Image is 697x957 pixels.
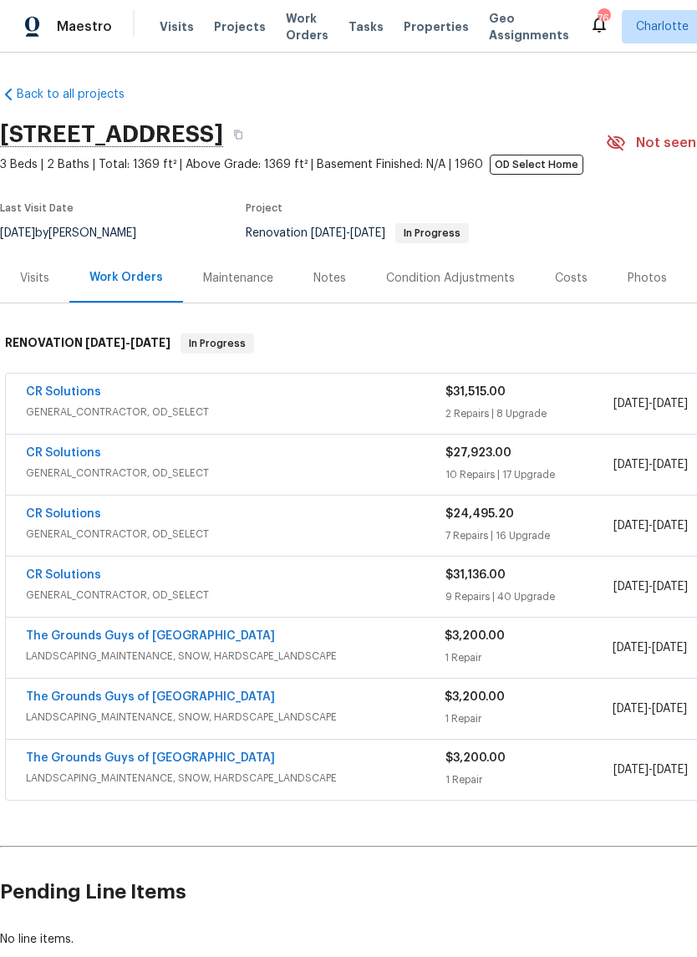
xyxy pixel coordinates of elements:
[246,203,282,213] span: Project
[613,581,649,593] span: [DATE]
[613,398,649,410] span: [DATE]
[445,630,505,642] span: $3,200.00
[636,18,689,35] span: Charlotte
[20,270,49,287] div: Visits
[445,710,612,727] div: 1 Repair
[652,642,687,654] span: [DATE]
[5,333,170,354] h6: RENOVATION
[613,764,649,776] span: [DATE]
[445,405,613,422] div: 2 Repairs | 8 Upgrade
[26,465,445,481] span: GENERAL_CONTRACTOR, OD_SELECT
[445,527,613,544] div: 7 Repairs | 16 Upgrade
[445,752,506,764] span: $3,200.00
[628,270,667,287] div: Photos
[313,270,346,287] div: Notes
[613,517,688,534] span: -
[404,18,469,35] span: Properties
[311,227,346,239] span: [DATE]
[311,227,385,239] span: -
[26,508,101,520] a: CR Solutions
[613,642,648,654] span: [DATE]
[598,10,609,27] div: 76
[286,10,328,43] span: Work Orders
[653,398,688,410] span: [DATE]
[348,21,384,33] span: Tasks
[203,270,273,287] div: Maintenance
[130,337,170,349] span: [DATE]
[397,228,467,238] span: In Progress
[653,520,688,532] span: [DATE]
[26,752,275,764] a: The Grounds Guys of [GEOGRAPHIC_DATA]
[613,520,649,532] span: [DATE]
[445,466,613,483] div: 10 Repairs | 17 Upgrade
[613,395,688,412] span: -
[26,526,445,542] span: GENERAL_CONTRACTOR, OD_SELECT
[652,703,687,715] span: [DATE]
[182,335,252,352] span: In Progress
[653,581,688,593] span: [DATE]
[613,703,648,715] span: [DATE]
[613,459,649,471] span: [DATE]
[555,270,588,287] div: Costs
[445,649,612,666] div: 1 Repair
[57,18,112,35] span: Maestro
[613,761,688,778] span: -
[445,569,506,581] span: $31,136.00
[613,456,688,473] span: -
[445,588,613,605] div: 9 Repairs | 40 Upgrade
[653,764,688,776] span: [DATE]
[445,771,613,788] div: 1 Repair
[490,155,583,175] span: OD Select Home
[445,386,506,398] span: $31,515.00
[613,578,688,595] span: -
[26,770,445,786] span: LANDSCAPING_MAINTENANCE, SNOW, HARDSCAPE_LANDSCAPE
[85,337,125,349] span: [DATE]
[246,227,469,239] span: Renovation
[26,386,101,398] a: CR Solutions
[223,120,253,150] button: Copy Address
[85,337,170,349] span: -
[26,447,101,459] a: CR Solutions
[26,404,445,420] span: GENERAL_CONTRACTOR, OD_SELECT
[489,10,569,43] span: Geo Assignments
[445,447,511,459] span: $27,923.00
[26,569,101,581] a: CR Solutions
[160,18,194,35] span: Visits
[613,639,687,656] span: -
[386,270,515,287] div: Condition Adjustments
[214,18,266,35] span: Projects
[613,700,687,717] span: -
[350,227,385,239] span: [DATE]
[26,587,445,603] span: GENERAL_CONTRACTOR, OD_SELECT
[445,691,505,703] span: $3,200.00
[445,508,514,520] span: $24,495.20
[26,648,445,664] span: LANDSCAPING_MAINTENANCE, SNOW, HARDSCAPE_LANDSCAPE
[26,709,445,725] span: LANDSCAPING_MAINTENANCE, SNOW, HARDSCAPE_LANDSCAPE
[26,630,275,642] a: The Grounds Guys of [GEOGRAPHIC_DATA]
[653,459,688,471] span: [DATE]
[89,269,163,286] div: Work Orders
[26,691,275,703] a: The Grounds Guys of [GEOGRAPHIC_DATA]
